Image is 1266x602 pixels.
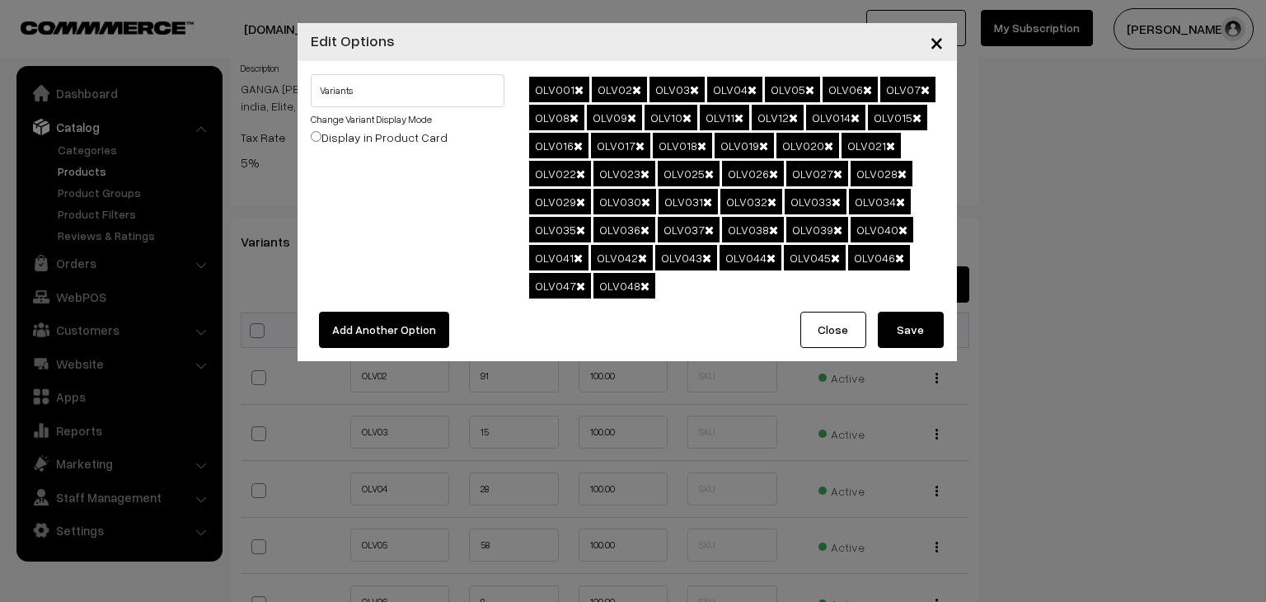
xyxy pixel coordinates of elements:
[655,245,717,270] span: OLV043
[800,312,866,348] button: Close
[529,77,589,102] span: OLV001
[164,96,177,109] img: tab_keywords_by_traffic_grey.svg
[645,105,697,130] span: OLV10
[649,77,705,102] span: OLV03
[593,161,655,186] span: OLV023
[658,161,720,186] span: OLV025
[868,105,927,130] span: OLV015
[26,26,40,40] img: logo_orange.svg
[722,161,784,186] span: OLV026
[26,43,40,56] img: website_grey.svg
[930,26,944,57] span: ×
[182,97,278,108] div: Keywords by Traffic
[529,161,591,186] span: OLV022
[529,217,591,242] span: OLV035
[45,96,58,109] img: tab_domain_overview_orange.svg
[752,105,804,130] span: OLV12
[786,161,848,186] span: OLV027
[765,77,820,102] span: OLV05
[529,189,591,214] span: OLV029
[46,26,81,40] div: v 4.0.25
[658,217,720,242] span: OLV037
[720,189,782,214] span: OLV032
[784,245,846,270] span: OLV045
[785,189,846,214] span: OLV033
[851,161,912,186] span: OLV028
[707,77,762,102] span: OLV04
[720,245,781,270] span: OLV044
[848,245,910,270] span: OLV046
[529,105,584,130] span: OLV08
[43,43,181,56] div: Domain: [DOMAIN_NAME]
[722,217,784,242] span: OLV038
[700,105,749,130] span: OLV11
[776,133,839,158] span: OLV020
[311,30,395,52] h4: Edit Options
[593,217,655,242] span: OLV036
[806,105,865,130] span: OLV014
[880,77,935,102] span: OLV07
[917,16,957,68] button: Close
[529,245,588,270] span: OLV041
[878,312,944,348] button: Save
[529,273,591,299] span: OLV047
[311,131,321,142] input: Display in Product Card
[842,133,901,158] span: OLV021
[311,129,448,146] label: Display in Product Card
[593,189,656,214] span: OLV030
[849,189,911,214] span: OLV034
[311,74,505,107] input: Name
[592,77,647,102] span: OLV02
[591,245,653,270] span: OLV042
[587,105,642,130] span: OLV09
[653,133,712,158] span: OLV018
[591,133,650,158] span: OLV017
[311,113,432,125] a: Change Variant Display Mode
[319,312,449,348] button: Add Another Option
[823,77,878,102] span: OLV06
[786,217,848,242] span: OLV039
[851,217,913,242] span: OLV040
[593,273,655,299] span: OLV048
[659,189,718,214] span: OLV031
[63,97,148,108] div: Domain Overview
[529,133,588,158] span: OLV016
[715,133,774,158] span: OLV019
